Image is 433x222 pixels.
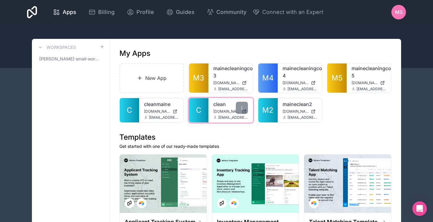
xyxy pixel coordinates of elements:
span: [PERSON_NAME]-small-workspace [39,56,100,62]
a: [PERSON_NAME]-small-workspace [37,53,105,64]
button: Connect with an Expert [253,8,323,16]
img: Airtable Logo [232,201,236,206]
a: clean [213,101,248,108]
a: [DOMAIN_NAME] [213,80,248,85]
span: [EMAIL_ADDRESS][DOMAIN_NAME] [149,115,179,120]
span: [EMAIL_ADDRESS][DOMAIN_NAME] [287,115,317,120]
a: mainecleaningco-5 [352,65,386,79]
span: M2 [262,105,273,115]
a: mainecleaningco-3 [213,65,248,79]
a: Guides [161,5,199,19]
div: Open Intercom Messenger [412,201,427,216]
a: M2 [258,98,278,122]
img: Airtable Logo [139,201,144,206]
span: Community [216,8,246,16]
a: C [189,98,208,122]
span: Profile [136,8,154,16]
a: mainecleaningco-4 [283,65,317,79]
span: Guides [176,8,194,16]
a: cleanmaine [144,101,179,108]
span: C [196,105,201,115]
span: [EMAIL_ADDRESS][DOMAIN_NAME] [287,87,317,91]
span: [EMAIL_ADDRESS][DOMAIN_NAME] [218,87,248,91]
p: Get started with one of our ready-made templates [119,143,391,149]
span: [EMAIL_ADDRESS][DOMAIN_NAME] [356,87,386,91]
h1: Templates [119,132,391,142]
a: [DOMAIN_NAME] [283,80,317,85]
span: M3 [193,73,204,83]
a: M5 [327,63,347,93]
a: [DOMAIN_NAME] [352,80,386,85]
a: maineclean2 [283,101,317,108]
span: Connect with an Expert [262,8,323,16]
span: [DOMAIN_NAME] [213,109,239,114]
span: M4 [262,73,274,83]
a: C [120,98,139,122]
a: Community [202,5,251,19]
a: Apps [48,5,81,19]
a: Billing [84,5,119,19]
span: [DOMAIN_NAME] [144,109,170,114]
span: [EMAIL_ADDRESS][DOMAIN_NAME] [218,115,248,120]
a: Profile [122,5,159,19]
a: [DOMAIN_NAME] [283,109,317,114]
span: M5 [332,73,342,83]
a: M3 [189,63,208,93]
img: Airtable Logo [311,201,316,206]
a: M4 [258,63,278,93]
span: [DOMAIN_NAME] [213,80,239,85]
span: Billing [98,8,115,16]
a: [DOMAIN_NAME] [144,109,179,114]
h3: Workspaces [46,44,76,50]
a: [DOMAIN_NAME] [213,109,248,114]
span: Apps [63,8,76,16]
span: ms [395,9,403,16]
span: [DOMAIN_NAME] [283,109,309,114]
span: [DOMAIN_NAME] [283,80,309,85]
span: [DOMAIN_NAME] [352,80,378,85]
h1: My Apps [119,49,150,58]
a: Workspaces [37,44,76,51]
span: C [127,105,132,115]
a: New App [119,63,184,93]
